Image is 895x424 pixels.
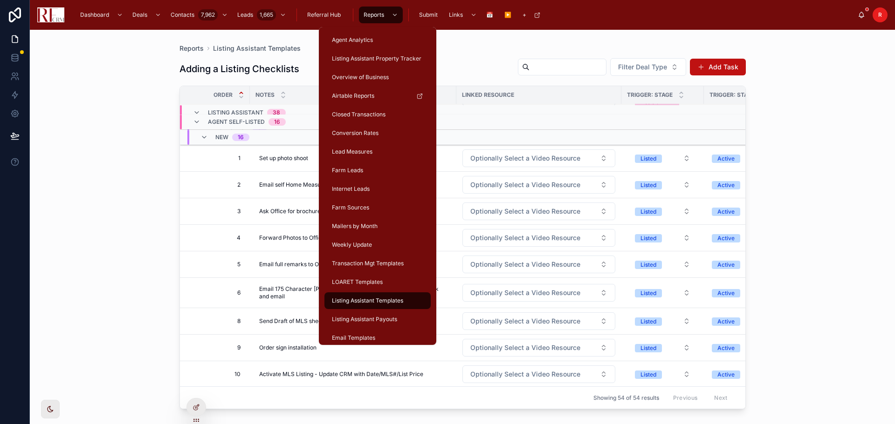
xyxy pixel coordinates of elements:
div: Listed [640,261,656,269]
div: 1,665 [257,9,276,20]
span: Showing 54 of 54 results [593,394,659,402]
a: Lead Measures [324,143,431,160]
a: Transaction Mgt Templates [324,255,431,272]
a: Email Templates [324,330,431,346]
div: Active [717,344,735,352]
a: Internet Leads [324,181,431,197]
span: 5 [195,261,241,268]
span: Farm Leads [332,167,363,174]
span: Listing Assistant [208,109,263,116]
span: Order [213,91,233,99]
a: Farm Sources [324,199,431,216]
a: LOARET Templates [324,274,431,290]
span: Email self Home Measurement Sheet for photo shoot [259,181,398,188]
span: 4 [195,234,241,242]
span: 6 [195,289,241,296]
span: Trigger: Stage [627,91,673,99]
span: R [878,11,882,19]
div: Active [717,155,735,163]
span: Optionally Select a Video Resource [470,154,580,163]
div: Listed [640,289,656,297]
div: 16 [274,118,280,126]
span: Dashboard [80,11,109,19]
a: Links [444,7,482,23]
div: Listed [640,208,656,216]
a: Farm Leads [324,162,431,179]
span: Optionally Select a Video Resource [470,260,580,269]
div: Active [717,289,735,297]
span: Overview of Business [332,74,389,81]
span: 📅 [486,11,493,19]
div: Active [717,261,735,269]
button: Select Button [704,313,770,330]
span: Forward Photos to Office for brochure creation [259,234,383,242]
a: Overview of Business [324,69,431,86]
span: Order sign installation [259,344,317,351]
button: Select Button [627,203,698,220]
button: Select Button [627,229,698,246]
button: Select Button [462,256,615,273]
div: scrollable content [72,5,858,25]
span: 8 [195,317,241,325]
button: Select Button [462,339,615,357]
div: Listed [640,155,656,163]
button: Select Button [704,176,770,193]
span: Reports [364,11,384,19]
button: Select Button [462,229,615,247]
button: Select Button [704,203,770,220]
button: Select Button [704,284,770,301]
span: Listing Assistant Property Tracker [332,55,421,62]
div: Active [717,181,735,189]
span: LOARET Templates [332,278,383,286]
div: Listed [640,370,656,379]
span: Email 175 Character [PERSON_NAME] remarks to Office for RE Book and email [259,285,447,300]
span: Leads [237,11,253,19]
span: Trigger: Status [709,91,759,99]
span: 3 [195,208,241,215]
span: NEW [215,134,228,141]
div: Listed [640,181,656,189]
span: Conversion Rates [332,129,379,137]
span: Agent Self-Listed [208,118,265,126]
span: Lead Measures [332,148,372,155]
a: ▶️ [500,7,518,23]
button: Select Button [627,313,698,330]
span: 10 [195,370,241,378]
a: Weekly Update [324,236,431,253]
span: Farm Sources [332,204,369,211]
a: + [518,7,545,23]
div: 7,962 [198,9,218,20]
a: Deals [128,7,166,23]
button: Select Button [462,176,615,194]
span: Optionally Select a Video Resource [470,207,580,216]
span: ▶️ [504,11,511,19]
span: Agent Analytics [332,36,373,44]
span: Notes [255,91,275,99]
a: 📅 [482,7,500,23]
button: Select Button [610,58,686,76]
a: Closed Transactions [324,106,431,123]
span: Ask Office for brochures and when you need them by [259,208,399,215]
h1: Adding a Listing Checklists [179,62,299,75]
span: Weekly Update [332,241,372,249]
div: 38 [273,109,280,116]
div: Active [717,234,735,242]
div: Listed [640,344,656,352]
button: Select Button [627,150,698,167]
span: 1 [195,155,241,162]
img: App logo [37,7,64,22]
span: Transaction Mgt Templates [332,260,404,267]
span: Closed Transactions [332,111,386,118]
span: Listing Assistant Templates [213,44,301,53]
button: Select Button [462,149,615,167]
button: Select Button [462,365,615,383]
button: Select Button [704,256,770,273]
span: Airtable Reports [332,92,374,100]
a: Submit [414,7,444,23]
div: 16 [238,134,244,141]
button: Select Button [627,366,698,383]
span: Deals [132,11,147,19]
a: Airtable Reports [324,87,431,104]
a: Referral Hub [303,7,347,23]
div: Listed [640,317,656,326]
